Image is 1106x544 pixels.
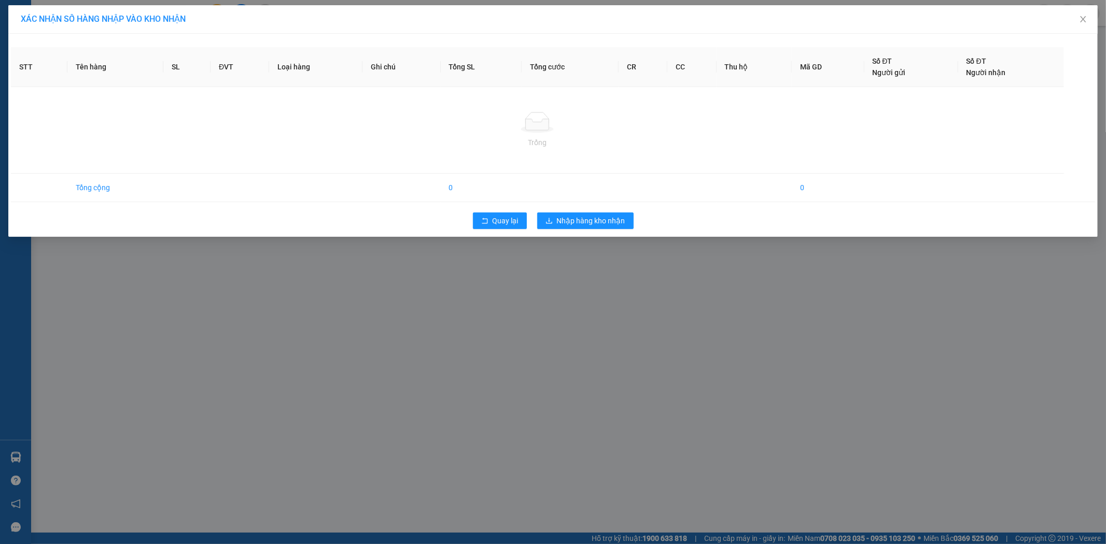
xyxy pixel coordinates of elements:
th: STT [11,47,67,87]
th: Ghi chú [362,47,441,87]
button: downloadNhập hàng kho nhận [537,212,634,229]
th: SL [163,47,211,87]
span: XÁC NHẬN SỐ HÀNG NHẬP VÀO KHO NHẬN [21,14,186,24]
th: CR [619,47,667,87]
td: 0 [441,174,522,202]
span: Số ĐT [967,57,986,65]
span: close [1079,15,1087,23]
span: download [545,217,553,225]
button: Close [1069,5,1098,34]
th: ĐVT [211,47,269,87]
th: CC [667,47,716,87]
span: Người gửi [873,68,906,77]
span: rollback [481,217,488,225]
th: Mã GD [792,47,864,87]
th: Tổng cước [522,47,619,87]
span: Số ĐT [873,57,892,65]
td: 0 [792,174,864,202]
div: Trống [19,137,1056,148]
td: Tổng cộng [67,174,163,202]
th: Tên hàng [67,47,163,87]
th: Loại hàng [269,47,362,87]
span: Người nhận [967,68,1006,77]
span: Nhập hàng kho nhận [557,215,625,226]
span: Quay lại [493,215,519,226]
button: rollbackQuay lại [473,212,527,229]
th: Thu hộ [717,47,792,87]
th: Tổng SL [441,47,522,87]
